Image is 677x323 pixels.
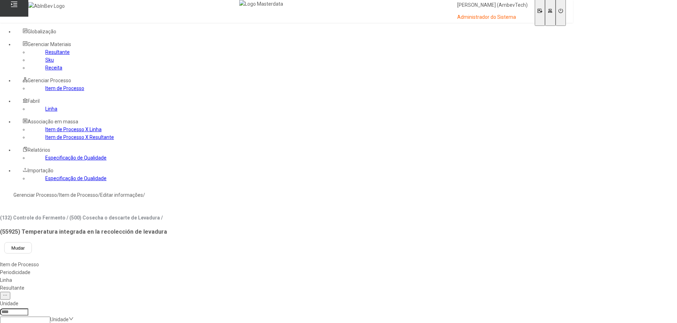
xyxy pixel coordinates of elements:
[28,29,56,34] span: Globalização
[45,127,102,132] a: Item de Processo X Linha
[13,192,57,198] a: Gerenciar Processo
[45,134,114,140] a: Item de Processo X Resultante
[100,192,143,198] a: Editar informações
[28,78,71,83] span: Gerenciar Processo
[98,192,100,198] nz-breadcrumb-separator: /
[45,106,57,112] a: Linha
[28,2,65,10] img: AbInBev Logo
[50,317,69,322] nz-select-placeholder: Unidade
[28,41,71,47] span: Gerenciar Materiais
[11,245,25,251] span: Mudar
[457,2,528,9] p: [PERSON_NAME] (AmbevTech)
[28,147,50,153] span: Relatórios
[28,98,40,104] span: Fabril
[45,65,62,71] a: Receita
[57,192,59,198] nz-breadcrumb-separator: /
[59,192,98,198] a: Item de Processo
[28,119,78,124] span: Associação em massa
[143,192,145,198] nz-breadcrumb-separator: /
[45,176,107,181] a: Especificação de Qualidade
[457,14,528,21] p: Administrador do Sistema
[45,57,54,63] a: Sku
[28,168,53,173] span: Importação
[4,242,32,254] button: Mudar
[45,85,84,91] a: Item de Processo
[45,155,107,161] a: Especificação de Qualidade
[45,49,70,55] a: Resultante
